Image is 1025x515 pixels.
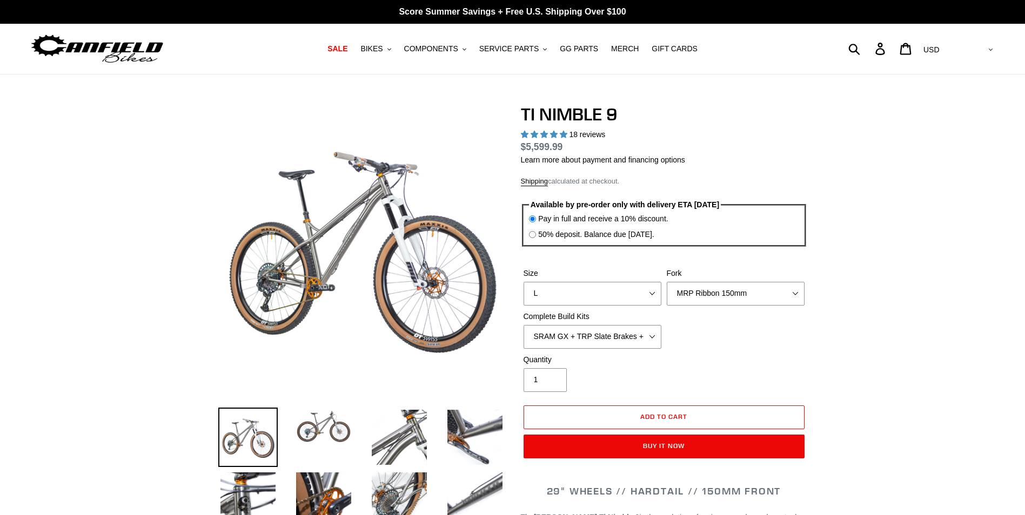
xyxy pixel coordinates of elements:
img: Canfield Bikes [30,32,165,66]
a: SALE [322,42,353,56]
span: GIFT CARDS [652,44,698,53]
span: 4.89 stars [521,130,570,139]
div: calculated at checkout. [521,176,807,187]
button: COMPONENTS [399,42,472,56]
label: Complete Build Kits [524,311,661,322]
span: Add to cart [640,412,687,421]
button: SERVICE PARTS [474,42,552,56]
img: Load image into Gallery viewer, TI NIMBLE 9 [445,408,505,467]
button: Add to cart [524,405,805,429]
span: COMPONENTS [404,44,458,53]
legend: Available by pre-order only with delivery ETA [DATE] [529,199,721,211]
label: Pay in full and receive a 10% discount. [538,213,668,225]
input: Search [854,37,882,60]
label: 50% deposit. Balance due [DATE]. [538,229,654,240]
a: GG PARTS [554,42,604,56]
span: BIKES [360,44,383,53]
h1: TI NIMBLE 9 [521,104,807,125]
button: BIKES [355,42,396,56]
img: Load image into Gallery viewer, TI NIMBLE 9 [218,408,278,467]
span: GG PARTS [560,44,598,53]
a: MERCH [606,42,644,56]
span: SALE [327,44,347,53]
span: MERCH [611,44,639,53]
a: Learn more about payment and financing options [521,155,685,164]
img: Load image into Gallery viewer, TI NIMBLE 9 [370,408,429,467]
label: Fork [667,268,805,279]
label: Quantity [524,354,661,365]
span: SERVICE PARTS [479,44,539,53]
span: 29" WHEELS // HARDTAIL // 150MM FRONT [547,485,781,497]
button: Buy it now [524,435,805,458]
label: Size [524,268,661,279]
img: Load image into Gallery viewer, TI NIMBLE 9 [294,408,353,445]
a: Shipping [521,177,548,186]
span: $5,599.99 [521,141,563,152]
span: 18 reviews [569,130,605,139]
a: GIFT CARDS [646,42,703,56]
